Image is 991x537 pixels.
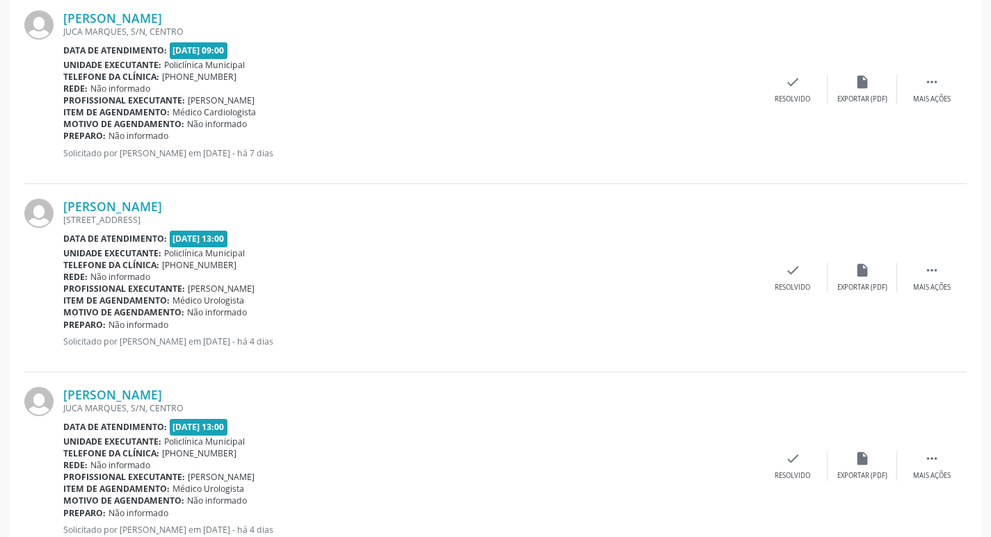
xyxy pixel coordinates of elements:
[187,118,247,130] span: Não informado
[837,94,887,104] div: Exportar (PDF)
[63,306,184,318] b: Motivo de agendamento:
[63,271,88,283] b: Rede:
[63,106,170,118] b: Item de agendamento:
[63,495,184,506] b: Motivo de agendamento:
[775,94,810,104] div: Resolvido
[913,471,951,481] div: Mais ações
[63,247,161,259] b: Unidade executante:
[63,130,106,142] b: Preparo:
[24,10,54,40] img: img
[63,483,170,495] b: Item de agendamento:
[63,387,162,402] a: [PERSON_NAME]
[63,10,162,26] a: [PERSON_NAME]
[63,283,185,295] b: Profissional executante:
[63,147,758,159] p: Solicitado por [PERSON_NAME] em [DATE] - há 7 dias
[170,231,228,247] span: [DATE] 13:00
[90,271,150,283] span: Não informado
[63,319,106,331] b: Preparo:
[63,59,161,71] b: Unidade executante:
[63,214,758,226] div: [STREET_ADDRESS]
[924,451,940,466] i: 
[837,471,887,481] div: Exportar (PDF)
[63,259,159,271] b: Telefone da clínica:
[162,259,236,271] span: [PHONE_NUMBER]
[775,283,810,292] div: Resolvido
[63,295,170,306] b: Item de agendamento:
[63,83,88,94] b: Rede:
[855,451,870,466] i: insert_drive_file
[63,471,185,483] b: Profissional executante:
[913,94,951,104] div: Mais ações
[855,263,870,278] i: insert_drive_file
[108,507,168,519] span: Não informado
[24,387,54,416] img: img
[188,471,255,483] span: [PERSON_NAME]
[63,26,758,38] div: JUCA MARQUES, S/N, CENTRO
[924,263,940,278] i: 
[913,283,951,292] div: Mais ações
[63,447,159,459] b: Telefone da clínica:
[63,459,88,471] b: Rede:
[837,283,887,292] div: Exportar (PDF)
[108,130,168,142] span: Não informado
[164,436,245,447] span: Policlínica Municipal
[63,336,758,347] p: Solicitado por [PERSON_NAME] em [DATE] - há 4 dias
[63,94,185,106] b: Profissional executante:
[187,306,247,318] span: Não informado
[188,94,255,106] span: [PERSON_NAME]
[108,319,168,331] span: Não informado
[775,471,810,481] div: Resolvido
[855,74,870,90] i: insert_drive_file
[164,247,245,259] span: Policlínica Municipal
[172,483,244,495] span: Médico Urologista
[162,447,236,459] span: [PHONE_NUMBER]
[63,44,167,56] b: Data de atendimento:
[63,233,167,245] b: Data de atendimento:
[172,295,244,306] span: Médico Urologista
[924,74,940,90] i: 
[785,74,800,90] i: check
[90,459,150,471] span: Não informado
[187,495,247,506] span: Não informado
[63,71,159,83] b: Telefone da clínica:
[785,263,800,278] i: check
[170,419,228,435] span: [DATE] 13:00
[162,71,236,83] span: [PHONE_NUMBER]
[170,42,228,58] span: [DATE] 09:00
[785,451,800,466] i: check
[63,436,161,447] b: Unidade executante:
[188,283,255,295] span: [PERSON_NAME]
[63,524,758,536] p: Solicitado por [PERSON_NAME] em [DATE] - há 4 dias
[24,199,54,228] img: img
[63,402,758,414] div: JUCA MARQUES, S/N, CENTRO
[63,118,184,130] b: Motivo de agendamento:
[63,507,106,519] b: Preparo:
[63,199,162,214] a: [PERSON_NAME]
[63,421,167,433] b: Data de atendimento:
[90,83,150,94] span: Não informado
[164,59,245,71] span: Policlínica Municipal
[172,106,256,118] span: Médico Cardiologista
